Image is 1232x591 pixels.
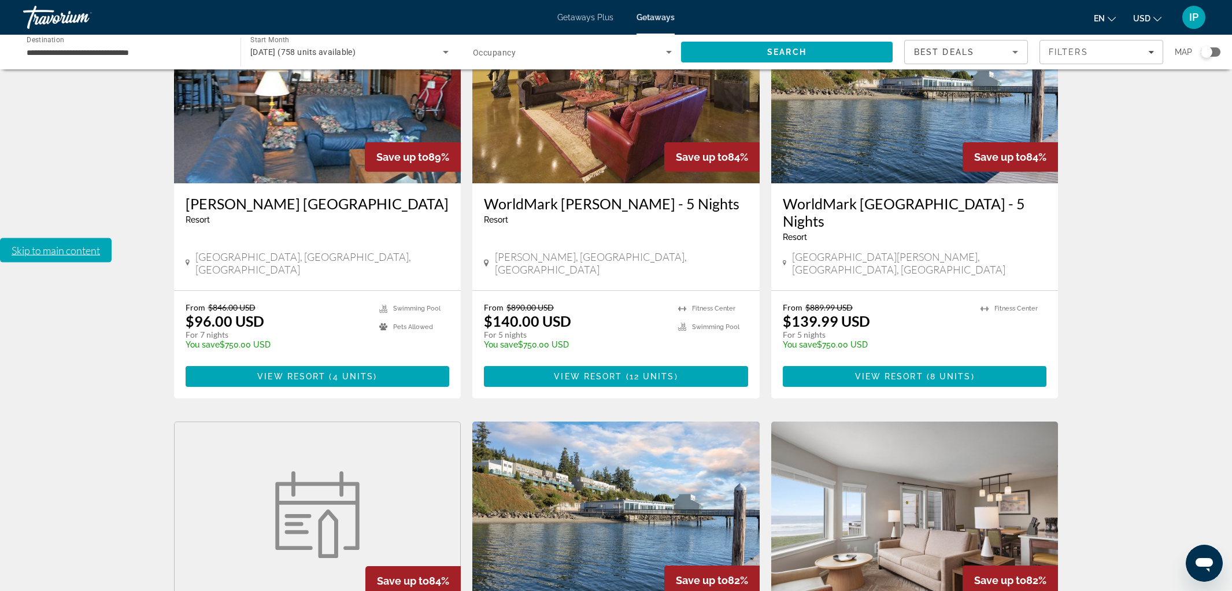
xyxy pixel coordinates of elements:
[963,142,1058,172] div: 84%
[393,323,433,331] span: Pets Allowed
[855,372,923,381] span: View Resort
[783,312,870,330] p: $139.99 USD
[1094,14,1105,23] span: en
[664,142,760,172] div: 84%
[506,302,554,312] span: $890.00 USD
[365,142,461,172] div: 89%
[250,47,356,57] span: [DATE] (758 units available)
[557,13,613,22] a: Getaways Plus
[1179,5,1209,29] button: User Menu
[484,340,518,349] span: You save
[1133,10,1161,27] button: Change currency
[630,372,675,381] span: 12 units
[268,471,367,558] img: WorldMark Birch Bay - 5 Nights
[783,302,802,312] span: From
[484,330,667,340] p: For 5 nights
[186,215,210,224] span: Resort
[923,372,975,381] span: ( )
[783,366,1047,387] button: View Resort(8 units)
[186,312,264,330] p: $96.00 USD
[783,330,970,340] p: For 5 nights
[637,13,675,22] a: Getaways
[186,340,220,349] span: You save
[554,372,622,381] span: View Resort
[484,302,504,312] span: From
[333,372,374,381] span: 4 units
[974,151,1026,163] span: Save up to
[1094,10,1116,27] button: Change language
[484,340,667,349] p: $750.00 USD
[27,35,64,43] span: Destination
[484,312,571,330] p: $140.00 USD
[974,574,1026,586] span: Save up to
[325,372,377,381] span: ( )
[484,215,508,224] span: Resort
[676,574,728,586] span: Save up to
[994,305,1038,312] span: Fitness Center
[767,47,806,57] span: Search
[377,575,429,587] span: Save up to
[257,372,325,381] span: View Resort
[484,195,748,212] a: WorldMark [PERSON_NAME] - 5 Nights
[622,372,678,381] span: ( )
[676,151,728,163] span: Save up to
[473,48,516,57] span: Occupancy
[186,195,450,212] a: [PERSON_NAME] [GEOGRAPHIC_DATA]
[186,302,205,312] span: From
[1189,12,1198,23] span: IP
[783,232,807,242] span: Resort
[914,45,1018,59] mat-select: Sort by
[681,42,893,62] button: Search
[250,36,289,44] span: Start Month
[783,340,817,349] span: You save
[186,330,368,340] p: For 7 nights
[914,47,974,57] span: Best Deals
[1049,47,1088,57] span: Filters
[186,366,450,387] button: View Resort(4 units)
[376,151,428,163] span: Save up to
[792,250,1046,276] span: [GEOGRAPHIC_DATA][PERSON_NAME], [GEOGRAPHIC_DATA], [GEOGRAPHIC_DATA]
[27,46,225,60] input: Select destination
[1039,40,1163,64] button: Filters
[195,250,449,276] span: [GEOGRAPHIC_DATA], [GEOGRAPHIC_DATA], [GEOGRAPHIC_DATA]
[393,305,441,312] span: Swimming Pool
[484,366,748,387] button: View Resort(12 units)
[208,302,256,312] span: $846.00 USD
[692,305,735,312] span: Fitness Center
[783,340,970,349] p: $750.00 USD
[1133,14,1150,23] span: USD
[1175,44,1192,60] span: Map
[783,195,1047,230] a: WorldMark [GEOGRAPHIC_DATA] - 5 Nights
[930,372,971,381] span: 8 units
[495,250,748,276] span: [PERSON_NAME], [GEOGRAPHIC_DATA], [GEOGRAPHIC_DATA]
[23,2,139,32] a: Travorium
[692,323,739,331] span: Swimming Pool
[186,340,368,349] p: $750.00 USD
[1186,545,1223,582] iframe: Кнопка запуска окна обмена сообщениями
[805,302,853,312] span: $889.99 USD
